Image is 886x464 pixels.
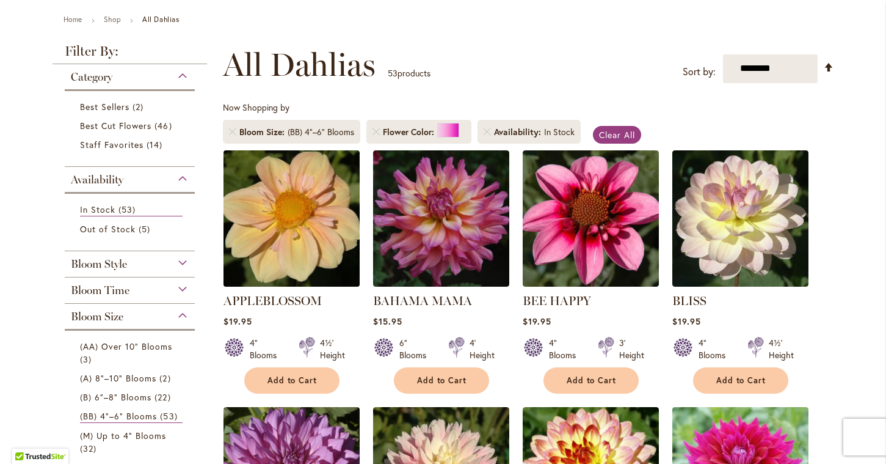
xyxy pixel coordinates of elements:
[147,138,165,151] span: 14
[80,223,183,235] a: Out of Stock 5
[64,15,82,24] a: Home
[716,375,766,386] span: Add to Cart
[523,150,659,287] img: BEE HAPPY
[80,410,183,423] a: (BB) 4"–6" Blooms 53
[80,353,95,366] span: 3
[80,203,183,216] a: In Stock 53
[154,391,173,403] span: 22
[699,337,733,361] div: 4" Blooms
[80,138,183,151] a: Staff Favorites
[672,315,701,327] span: $19.95
[683,61,716,83] label: Sort by:
[223,278,360,289] a: APPLEBLOSSOM
[80,341,173,352] span: (AA) Over 10" Blooms
[769,337,794,361] div: 4½' Height
[159,372,173,385] span: 2
[619,337,644,361] div: 3' Height
[104,15,121,24] a: Shop
[267,375,318,386] span: Add to Cart
[672,293,706,308] a: BLISS
[593,126,641,144] a: Clear All
[80,429,183,455] a: (M) Up to 4" Blooms 32
[71,284,129,297] span: Bloom Time
[220,147,363,290] img: APPLEBLOSSOM
[118,203,139,216] span: 53
[523,315,551,327] span: $19.95
[223,46,376,83] span: All Dahlias
[373,293,472,308] a: BAHAMA MAMA
[80,101,130,112] span: Best Sellers
[154,119,175,132] span: 46
[383,126,437,138] span: Flower Color
[223,293,322,308] a: APPLEBLOSSOM
[567,375,617,386] span: Add to Cart
[71,70,112,84] span: Category
[417,375,467,386] span: Add to Cart
[133,100,147,113] span: 2
[544,126,575,138] div: In Stock
[142,15,180,24] strong: All Dahlias
[80,442,100,455] span: 32
[223,315,252,327] span: $19.95
[139,223,153,235] span: 5
[494,126,544,138] span: Availability
[80,372,157,384] span: (A) 8"–10" Blooms
[394,367,489,394] button: Add to Cart
[80,372,183,385] a: (A) 8"–10" Blooms 2
[288,126,354,138] div: (BB) 4"–6" Blooms
[470,337,495,361] div: 4' Height
[71,310,123,323] span: Bloom Size
[244,367,340,394] button: Add to Cart
[80,120,152,131] span: Best Cut Flowers
[388,64,430,83] p: products
[523,278,659,289] a: BEE HAPPY
[399,337,434,361] div: 6" Blooms
[373,315,402,327] span: $15.95
[549,337,583,361] div: 4" Blooms
[9,421,43,455] iframe: Launch Accessibility Center
[80,391,183,403] a: (B) 6"–8" Blooms 22
[71,173,123,186] span: Availability
[250,337,284,361] div: 4" Blooms
[320,337,345,361] div: 4½' Height
[80,223,136,235] span: Out of Stock
[80,340,183,366] a: (AA) Over 10" Blooms 3
[523,293,591,308] a: BEE HAPPY
[672,150,808,287] img: BLISS
[373,278,509,289] a: Bahama Mama
[53,45,208,64] strong: Filter By:
[80,430,167,441] span: (M) Up to 4" Blooms
[71,257,127,271] span: Bloom Style
[239,126,288,138] span: Bloom Size
[372,128,380,136] a: Remove Flower Color Pink
[373,150,509,287] img: Bahama Mama
[693,367,788,394] button: Add to Cart
[80,391,152,403] span: (B) 6"–8" Blooms
[80,139,144,150] span: Staff Favorites
[80,204,115,215] span: In Stock
[80,119,183,132] a: Best Cut Flowers
[484,128,491,136] a: Remove Availability In Stock
[80,100,183,113] a: Best Sellers
[599,129,635,141] span: Clear All
[160,410,180,422] span: 53
[388,67,398,79] span: 53
[672,278,808,289] a: BLISS
[543,367,639,394] button: Add to Cart
[80,410,158,422] span: (BB) 4"–6" Blooms
[229,128,236,136] a: Remove Bloom Size (BB) 4"–6" Blooms
[223,101,289,113] span: Now Shopping by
